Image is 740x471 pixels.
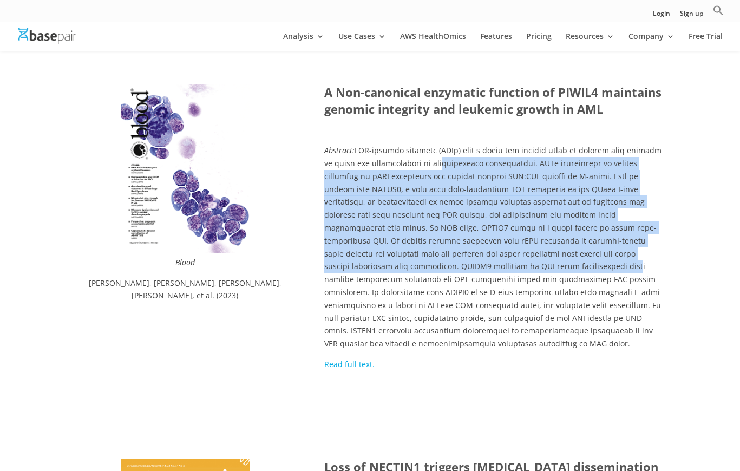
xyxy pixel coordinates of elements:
[680,10,703,22] a: Sign up
[338,32,386,51] a: Use Cases
[324,145,355,155] em: Abstract:
[283,32,324,51] a: Analysis
[532,393,727,458] iframe: Drift Widget Chat Controller
[689,32,723,51] a: Free Trial
[324,144,662,358] p: LOR-ipsumdo sitametc (ADIp) elit s doeiu tem incidid utlab et dolorem aliq enimadm ve quisn exe u...
[713,5,724,22] a: Search Icon Link
[628,32,674,51] a: Company
[480,32,512,51] a: Features
[526,32,552,51] a: Pricing
[324,84,662,117] strong: A Non-canonical enzymatic function of PIWIL4 maintains genomic integrity and leukemic growth in AML
[324,359,375,369] a: Read full text.
[18,28,76,44] img: Basepair
[175,257,195,267] em: Blood
[78,277,292,303] p: [PERSON_NAME], [PERSON_NAME], [PERSON_NAME], [PERSON_NAME], et al. (2023)
[653,10,670,22] a: Login
[566,32,614,51] a: Resources
[121,84,250,253] img: m_bloodjournal_141_18.cover (1)
[400,32,466,51] a: AWS HealthOmics
[713,5,724,16] svg: Search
